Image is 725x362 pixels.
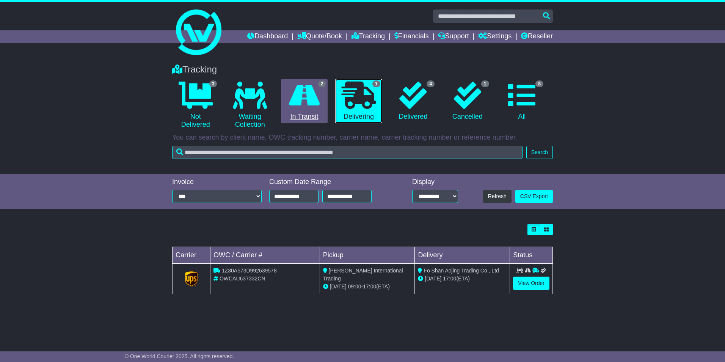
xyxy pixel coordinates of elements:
a: 2 In Transit [281,79,328,124]
a: CSV Export [515,190,553,203]
img: GetCarrierServiceLogo [185,271,198,286]
a: Tracking [352,30,385,43]
div: Invoice [172,178,262,186]
span: Fo Shan Aojing Trading Co., Ltd [424,268,499,274]
div: (ETA) [418,275,507,283]
a: 3 Not Delivered [172,79,219,132]
span: 17:00 [443,275,456,282]
span: 1Z30A573D992639578 [222,268,277,274]
span: [DATE] [330,283,347,290]
a: View Order [513,277,549,290]
a: 8 All [499,79,545,124]
span: 3 [209,80,217,87]
td: Carrier [173,247,210,264]
p: You can search by client name, OWC tracking number, carrier name, carrier tracking number or refe... [172,134,553,142]
span: OWCAU637332CN [220,275,265,282]
div: Display [412,178,458,186]
a: Waiting Collection [226,79,273,132]
span: 4 [427,80,435,87]
span: © One World Courier 2025. All rights reserved. [125,353,234,359]
a: Dashboard [247,30,288,43]
td: Delivery [415,247,510,264]
div: - (ETA) [323,283,412,291]
span: 1 [372,80,380,87]
a: 1 Delivering [335,79,382,124]
a: Quote/Book [297,30,342,43]
a: Settings [478,30,512,43]
button: Refresh [483,190,512,203]
a: Support [438,30,469,43]
td: Status [510,247,553,264]
div: Tracking [168,64,557,75]
span: 09:00 [348,283,361,290]
span: [PERSON_NAME] International Trading [323,268,403,282]
button: Search [526,146,553,159]
td: Pickup [320,247,415,264]
span: [DATE] [425,275,441,282]
a: 4 Delivered [390,79,436,124]
a: 1 Cancelled [444,79,491,124]
span: 2 [318,80,326,87]
td: OWC / Carrier # [210,247,320,264]
a: Financials [394,30,429,43]
a: Reseller [521,30,553,43]
span: 8 [535,80,543,87]
span: 1 [481,80,489,87]
div: Custom Date Range [269,178,391,186]
span: 17:00 [363,283,376,290]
